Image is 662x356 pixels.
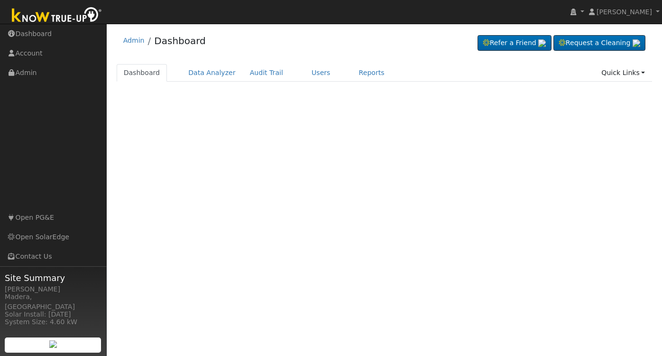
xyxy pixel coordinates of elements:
a: Users [304,64,338,82]
img: retrieve [633,39,640,47]
img: retrieve [49,340,57,348]
div: System Size: 4.60 kW [5,317,101,327]
div: Madera, [GEOGRAPHIC_DATA] [5,292,101,312]
a: Audit Trail [243,64,290,82]
a: Data Analyzer [181,64,243,82]
div: [PERSON_NAME] [5,284,101,294]
a: Admin [123,37,145,44]
span: Site Summary [5,272,101,284]
a: Refer a Friend [478,35,552,51]
a: Request a Cleaning [553,35,645,51]
a: Dashboard [117,64,167,82]
span: [PERSON_NAME] [597,8,652,16]
a: Quick Links [594,64,652,82]
a: Reports [352,64,392,82]
img: retrieve [538,39,546,47]
a: Dashboard [154,35,206,47]
img: Know True-Up [7,5,107,27]
div: Solar Install: [DATE] [5,309,101,319]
